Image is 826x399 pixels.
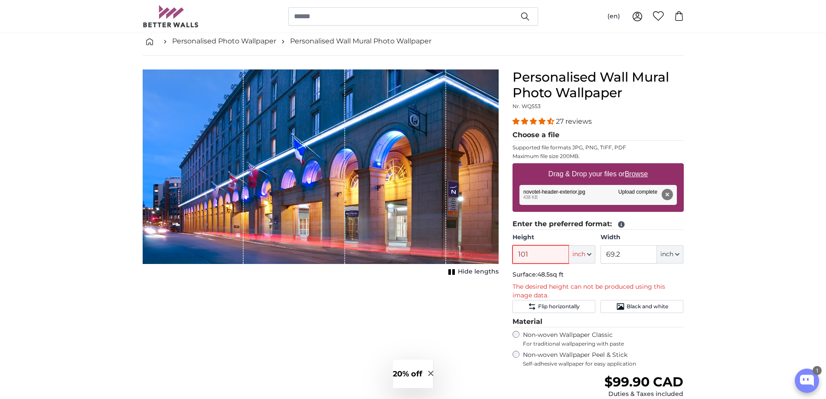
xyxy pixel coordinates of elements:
[513,283,684,300] p: The desired height can not be produced using this image data.
[569,245,595,264] button: inch
[513,130,684,141] legend: Choose a file
[601,233,683,242] label: Width
[604,390,683,399] div: Duties & Taxes included
[172,36,276,46] a: Personalised Photo Wallpaper
[660,250,673,259] span: inch
[523,331,684,347] label: Non-woven Wallpaper Classic
[523,340,684,347] span: For traditional wallpapering with paste
[290,36,431,46] a: Personalised Wall Mural Photo Wallpaper
[545,165,651,183] label: Drag & Drop your files or
[143,69,499,278] div: 1 of 1
[556,117,592,125] span: 27 reviews
[458,267,499,276] span: Hide lengths
[601,300,683,313] button: Black and white
[143,5,199,27] img: Betterwalls
[513,117,556,125] span: 4.41 stars
[523,360,684,367] span: Self-adhesive wallpaper for easy application
[601,9,627,24] button: (en)
[625,170,648,178] u: Browse
[513,103,541,109] span: Nr. WQ553
[513,270,684,279] p: Surface:
[513,153,684,160] p: Maximum file size 200MB.
[657,245,683,264] button: inch
[513,233,595,242] label: Height
[523,351,684,367] label: Non-woven Wallpaper Peel & Stick
[513,144,684,151] p: Supported file formats JPG, PNG, TIFF, PDF
[143,27,684,56] nav: breadcrumbs
[537,270,564,278] span: 48.5sq ft
[513,317,684,327] legend: Material
[513,300,595,313] button: Flip horizontally
[538,303,580,310] span: Flip horizontally
[513,69,684,101] h1: Personalised Wall Mural Photo Wallpaper
[795,369,819,393] button: Open chatbox
[604,374,683,390] span: $99.90 CAD
[572,250,585,259] span: inch
[446,266,499,278] button: Hide lengths
[813,366,822,375] div: 1
[513,219,684,230] legend: Enter the preferred format:
[627,303,668,310] span: Black and white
